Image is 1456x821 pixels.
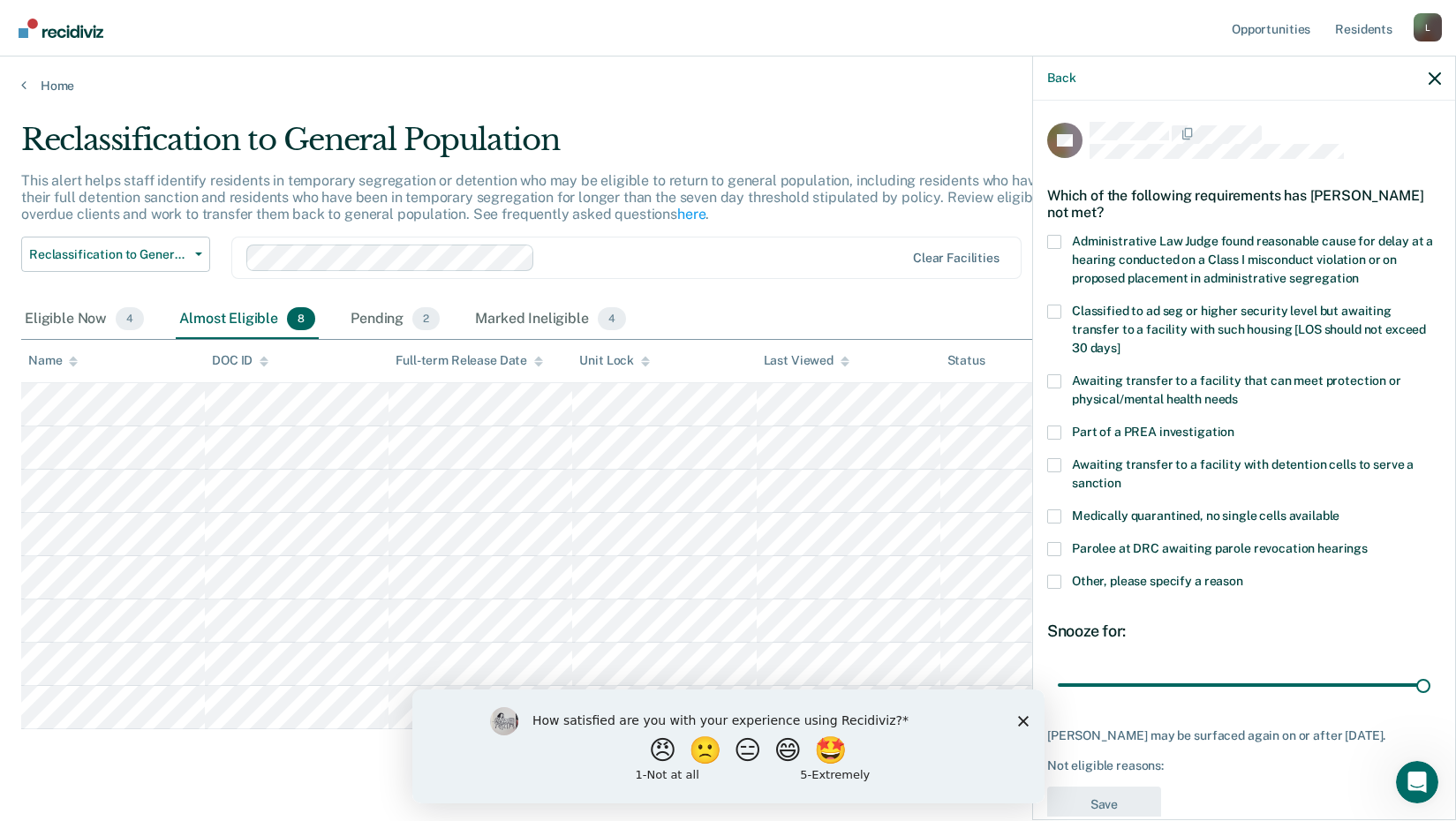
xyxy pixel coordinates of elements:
button: Back [1047,71,1075,86]
span: Reclassification to General Population [29,247,188,262]
iframe: Survey by Kim from Recidiviz [412,689,1045,803]
div: Snooze for: [1047,621,1441,641]
span: Classified to ad seg or higher security level but awaiting transfer to a facility with such housi... [1072,304,1426,355]
div: Clear facilities [913,251,1000,266]
span: 4 [598,307,626,330]
div: Pending [347,300,443,339]
div: DOC ID [212,353,268,368]
span: Other, please specify a reason [1072,574,1243,588]
span: Medically quarantined, no single cells available [1072,508,1339,523]
div: Full-term Release Date [396,353,543,368]
img: Recidiviz [19,19,103,38]
span: Part of a PREA investigation [1072,425,1234,439]
a: Home [21,78,1435,94]
div: Name [28,353,78,368]
p: This alert helps staff identify residents in temporary segregation or detention who may be eligib... [21,172,1089,222]
div: Last Viewed [764,353,849,368]
div: Marked Ineligible [472,300,630,339]
div: [PERSON_NAME] may be surfaced again on or after [DATE]. [1047,728,1441,743]
div: Eligible Now [21,300,147,339]
div: Status [947,353,985,368]
span: 8 [287,307,315,330]
div: Reclassification to General Population [21,122,1113,172]
span: 2 [412,307,440,330]
span: Administrative Law Judge found reasonable cause for delay at a hearing conducted on a Class I mis... [1072,234,1433,285]
div: L [1414,13,1442,41]
span: Awaiting transfer to a facility that can meet protection or physical/mental health needs [1072,373,1401,406]
div: Not eligible reasons: [1047,758,1441,773]
iframe: Intercom live chat [1396,761,1438,803]
div: Which of the following requirements has [PERSON_NAME] not met? [1047,173,1441,235]
span: Parolee at DRC awaiting parole revocation hearings [1072,541,1368,555]
div: Almost Eligible [176,300,319,339]
span: Awaiting transfer to a facility with detention cells to serve a sanction [1072,457,1414,490]
button: Profile dropdown button [1414,13,1442,41]
div: Unit Lock [579,353,650,368]
span: 4 [116,307,144,330]
a: here [677,206,705,222]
